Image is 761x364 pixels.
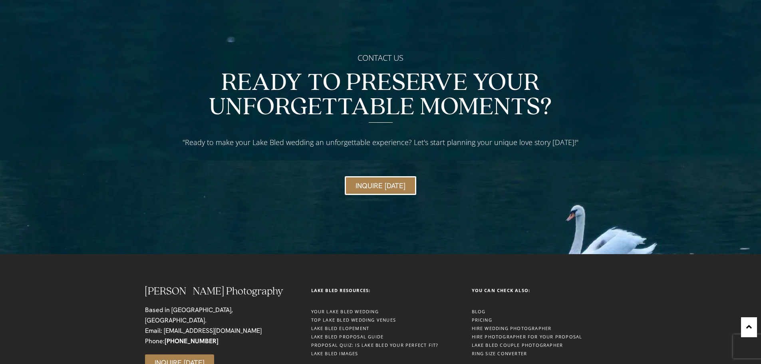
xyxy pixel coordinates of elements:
[472,350,527,356] a: Ring Size Converter
[472,287,531,293] strong: YOU CAN CHECK ALSO:
[145,305,295,326] div: Based in [GEOGRAPHIC_DATA], [GEOGRAPHIC_DATA].
[145,326,295,346] div: Email: [EMAIL_ADDRESS][DOMAIN_NAME] Phone:
[345,176,416,195] a: Inquire [DATE]
[153,137,608,148] p: "Ready to make your Lake Bled wedding an unforgettable experience? Let's start planning your uniq...
[145,286,283,297] a: [PERSON_NAME] Photography
[311,334,384,340] a: Lake Bled Proposal Guide
[472,334,582,340] a: Hire Photographer for your Proposal
[165,337,219,345] a: [PHONE_NUMBER]
[472,342,563,348] a: Lake Bled Couple Photographer
[311,287,371,293] strong: LAKE BLED RESOURCES:
[472,325,552,331] a: Hire Wedding Photographer
[472,317,492,323] a: Pricing
[472,308,486,314] a: Blog
[311,308,379,314] a: Your Lake Bled Wedding
[153,53,608,63] div: Contact Us
[311,342,439,348] a: Proposal Quiz: Is Lake Bled Your Perfect Fit?
[356,182,405,189] span: Inquire [DATE]
[153,71,608,120] h2: Ready to Preserve Your Unforgettable Moments?
[311,350,358,356] a: Lake Bled Images
[311,325,370,331] a: Lake Bled Elopement
[311,317,396,323] a: Top Lake Bled Wedding Venues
